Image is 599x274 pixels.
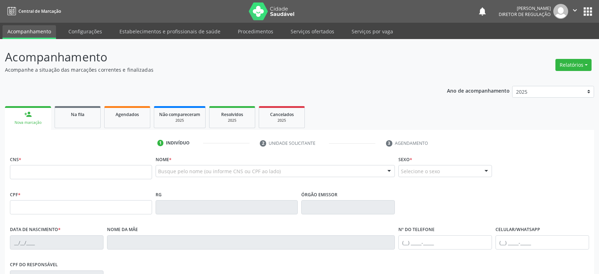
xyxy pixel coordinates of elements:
input: (__) _____-_____ [398,235,492,250]
span: Resolvidos [221,111,243,117]
div: 2025 [264,118,299,123]
a: Estabelecimentos e profissionais de saúde [114,25,225,38]
button: apps [582,5,594,18]
a: Acompanhamento [2,25,56,39]
p: Ano de acompanhamento [447,86,510,95]
span: Busque pelo nome (ou informe CNS ou CPF ao lado) [158,168,281,175]
input: __/__/____ [10,235,103,250]
span: Não compareceram [159,111,200,117]
label: Data de nascimento [10,224,61,235]
a: Configurações [63,25,107,38]
span: Na fila [71,111,84,117]
button:  [568,4,582,19]
button: notifications [477,6,487,16]
div: 2025 [159,118,200,123]
a: Central de Marcação [5,5,61,17]
label: CPF [10,189,21,200]
div: [PERSON_NAME] [499,5,551,11]
i:  [571,6,579,14]
img: img [553,4,568,19]
p: Acompanhe a situação das marcações correntes e finalizadas [5,66,417,73]
a: Procedimentos [233,25,278,38]
div: Nova marcação [10,120,46,125]
div: 1 [157,140,164,146]
div: 2025 [214,118,250,123]
label: Órgão emissor [301,189,337,200]
p: Acompanhamento [5,48,417,66]
label: Sexo [398,154,412,165]
label: Nº do Telefone [398,224,435,235]
div: person_add [24,110,32,118]
span: Central de Marcação [18,8,61,14]
span: Selecione o sexo [401,168,440,175]
span: Cancelados [270,111,294,117]
label: CPF do responsável [10,259,58,270]
a: Serviços por vaga [347,25,398,38]
span: Diretor de regulação [499,11,551,17]
label: RG [156,189,162,200]
span: Agendados [116,111,139,117]
label: Nome da mãe [107,224,138,235]
a: Serviços ofertados [286,25,339,38]
label: CNS [10,154,21,165]
input: (__) _____-_____ [496,235,589,250]
button: Relatórios [555,59,592,71]
label: Nome [156,154,172,165]
div: Indivíduo [166,140,190,146]
label: Celular/WhatsApp [496,224,540,235]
